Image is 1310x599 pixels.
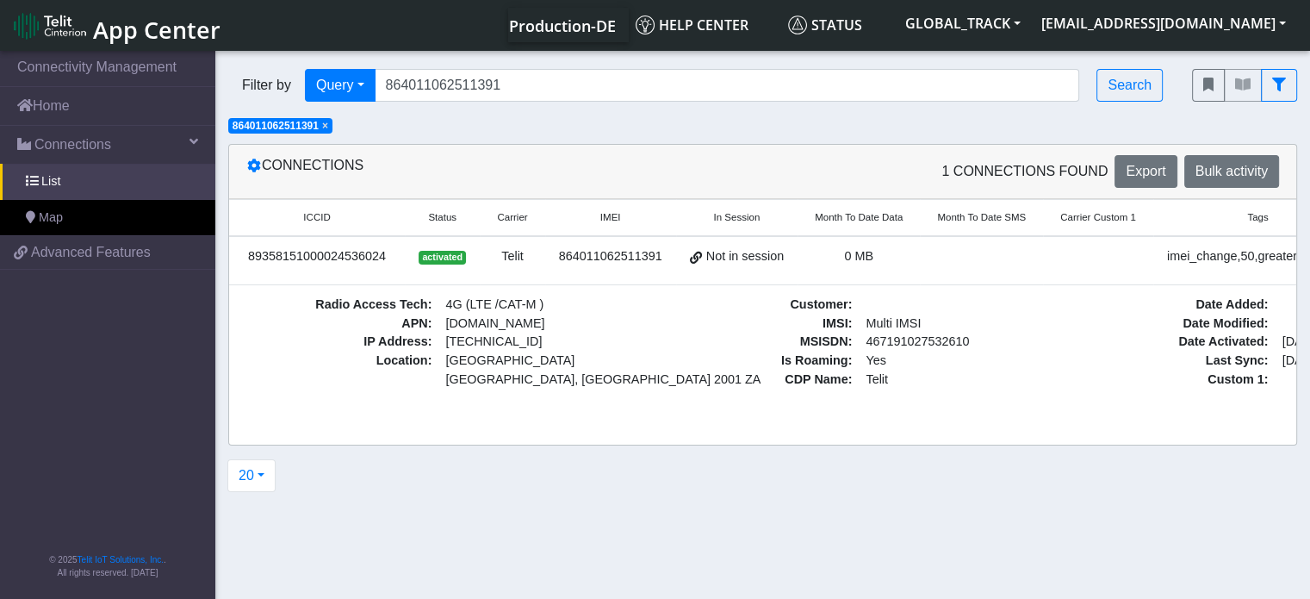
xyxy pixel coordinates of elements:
span: Connections [34,134,111,155]
span: IMEI [600,210,621,225]
span: App Center [93,14,220,46]
a: Telit IoT Solutions, Inc. [78,555,164,565]
span: Date Modified : [1080,315,1276,334]
img: logo-telit-cinterion-gw-new.png [14,12,86,40]
span: MSISDN : [664,333,860,352]
span: APN : [239,315,438,334]
div: 89358151000024536024 [239,247,394,266]
img: status.svg [788,16,807,34]
span: Is Roaming : [664,352,860,371]
span: Status [428,210,456,225]
div: Telit [490,247,534,266]
span: [DOMAIN_NAME] [438,315,637,334]
button: [EMAIL_ADDRESS][DOMAIN_NAME] [1031,8,1296,39]
span: Not in session [706,247,784,266]
span: CDP Name : [664,371,860,390]
a: Your current platform instance [508,8,615,42]
span: × [322,120,328,132]
span: 1 Connections found [941,161,1108,182]
span: 4G (LTE /CAT-M ) [438,296,637,315]
span: 467191027532610 [859,333,1054,352]
button: Close [322,121,328,131]
div: Connections [233,155,763,188]
input: Search... [375,69,1080,102]
span: Export [1126,164,1165,178]
span: Map [39,209,63,228]
span: IMSI : [664,315,860,334]
span: Custom 1 : [1080,371,1276,390]
span: Customer : [664,296,860,315]
span: Location : [239,352,438,389]
span: Date Activated : [1080,333,1276,352]
span: In Session [713,210,760,225]
span: Yes [866,353,885,367]
span: Carrier Custom 1 [1060,210,1136,225]
button: GLOBAL_TRACK [895,8,1031,39]
span: activated [419,251,466,265]
span: ICCID [303,210,330,225]
a: Status [781,8,895,42]
button: Bulk activity [1184,155,1279,188]
button: Query [305,69,376,102]
span: Carrier [497,210,527,225]
span: List [41,172,60,191]
span: Bulk activity [1195,164,1268,178]
span: [GEOGRAPHIC_DATA] [445,352,630,371]
span: Tags [1247,210,1268,225]
span: Month To Date SMS [937,210,1026,225]
span: Status [788,16,862,34]
button: Search [1096,69,1163,102]
span: Last Sync : [1080,352,1276,371]
span: Advanced Features [31,242,151,263]
a: App Center [14,7,218,44]
span: 0 MB [844,249,873,263]
span: [GEOGRAPHIC_DATA], [GEOGRAPHIC_DATA] 2001 ZA [445,371,630,390]
span: Production-DE [509,16,616,36]
span: Multi IMSI [859,315,1054,334]
span: IP Address : [239,333,438,352]
span: Help center [636,16,748,34]
span: Radio Access Tech : [239,296,438,315]
a: Help center [629,8,781,42]
span: Telit [859,371,1054,390]
span: Month To Date Data [815,210,903,225]
div: 864011062511391 [556,247,666,266]
button: Export [1114,155,1177,188]
span: [TECHNICAL_ID] [445,334,542,348]
span: Filter by [228,75,305,96]
span: 864011062511391 [233,120,319,132]
span: Date Added : [1080,296,1276,315]
button: 20 [227,459,276,492]
img: knowledge.svg [636,16,655,34]
div: fitlers menu [1192,69,1297,102]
